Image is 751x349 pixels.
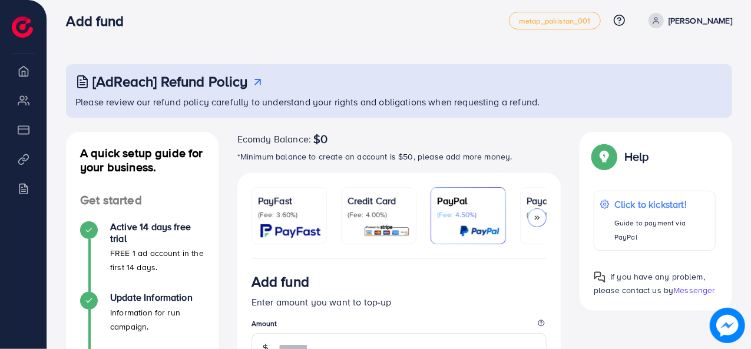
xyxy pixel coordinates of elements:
[363,224,410,238] img: card
[348,194,410,208] p: Credit Card
[237,149,561,164] p: *Minimum balance to create an account is $50, please add more money.
[110,246,204,274] p: FREE 1 ad account in the first 14 days.
[624,149,649,164] p: Help
[252,295,547,309] p: Enter amount you want to top-up
[260,224,320,238] img: card
[66,193,219,208] h4: Get started
[594,146,615,167] img: Popup guide
[594,271,705,296] span: If you have any problem, please contact us by
[437,210,499,220] p: (Fee: 4.50%)
[527,210,589,220] p: (Fee: 1.00%)
[12,16,33,38] img: logo
[437,194,499,208] p: PayPal
[92,73,248,90] h3: [AdReach] Refund Policy
[348,210,410,220] p: (Fee: 4.00%)
[66,146,219,174] h4: A quick setup guide for your business.
[110,305,204,334] p: Information for run campaign.
[509,12,601,29] a: metap_pakistan_001
[110,292,204,303] h4: Update Information
[669,14,732,28] p: [PERSON_NAME]
[258,210,320,220] p: (Fee: 3.60%)
[252,273,309,290] h3: Add fund
[673,284,715,296] span: Messenger
[614,197,709,211] p: Click to kickstart!
[713,311,742,340] img: image
[313,132,327,146] span: $0
[519,17,591,25] span: metap_pakistan_001
[258,194,320,208] p: PayFast
[66,12,133,29] h3: Add fund
[237,132,311,146] span: Ecomdy Balance:
[66,221,219,292] li: Active 14 days free trial
[252,318,547,333] legend: Amount
[459,224,499,238] img: card
[644,13,732,28] a: [PERSON_NAME]
[110,221,204,244] h4: Active 14 days free trial
[614,216,709,244] p: Guide to payment via PayPal
[527,194,589,208] p: Payoneer
[75,95,725,109] p: Please review our refund policy carefully to understand your rights and obligations when requesti...
[594,271,606,283] img: Popup guide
